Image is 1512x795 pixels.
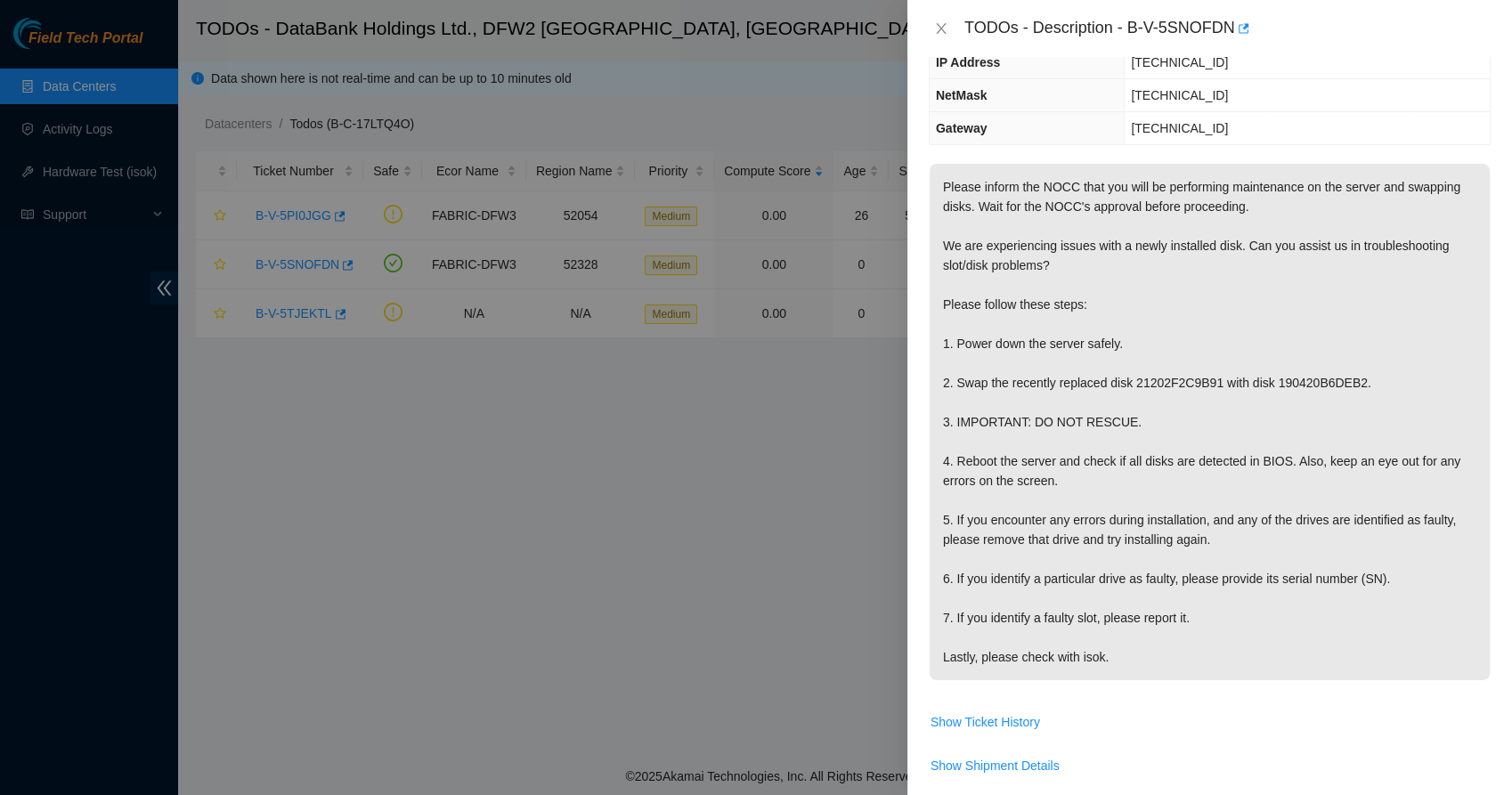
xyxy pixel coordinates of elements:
button: Close [929,20,954,37]
span: IP Address [936,55,1000,69]
span: Show Ticket History [931,712,1040,732]
button: Show Ticket History [930,708,1041,736]
span: Gateway [936,121,988,135]
button: Show Shipment Details [930,751,1061,780]
span: close [934,21,948,36]
span: [TECHNICAL_ID] [1131,88,1228,102]
span: NetMask [936,88,988,102]
span: [TECHNICAL_ID] [1131,121,1228,135]
span: [TECHNICAL_ID] [1131,55,1228,69]
div: TODOs - Description - B-V-5SNOFDN [964,14,1491,43]
span: Show Shipment Details [931,756,1060,775]
p: Please inform the NOCC that you will be performing maintenance on the server and swapping disks. ... [930,164,1490,680]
